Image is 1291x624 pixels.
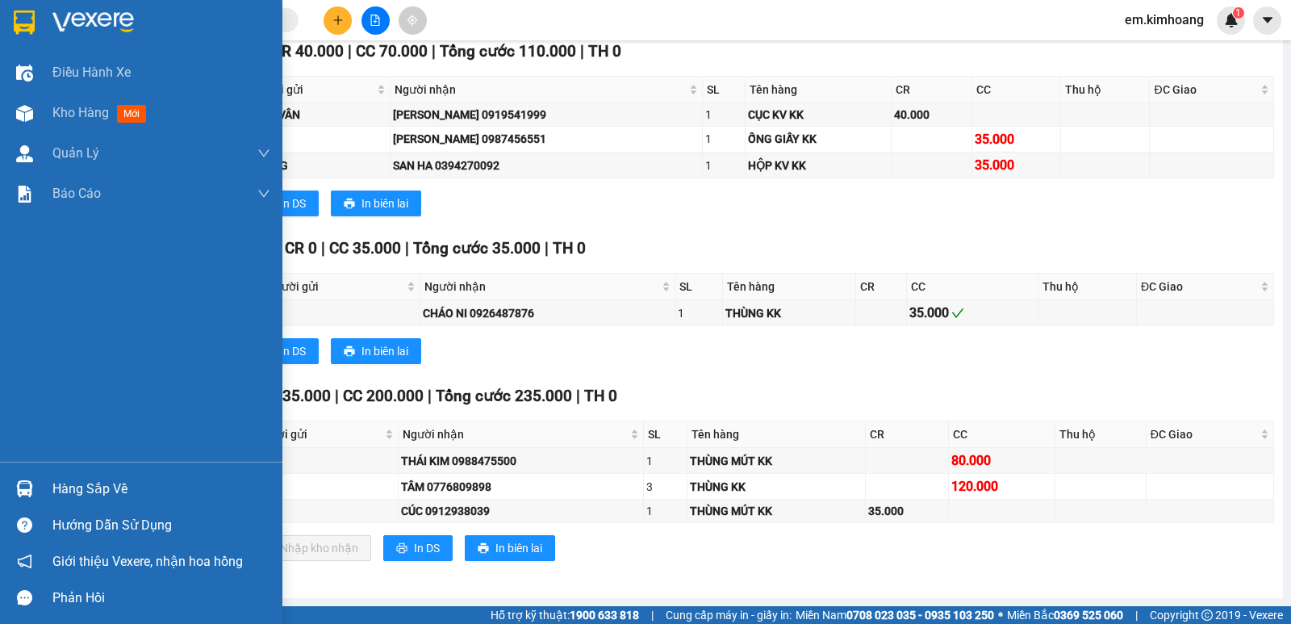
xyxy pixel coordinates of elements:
div: SAN HA 0394270092 [393,157,700,174]
span: Người gửi [252,81,374,98]
div: 1 [705,157,742,174]
img: warehouse-icon [16,65,33,82]
span: | [405,239,409,258]
span: CC 200.000 [343,387,424,405]
button: printerIn biên lai [331,191,421,216]
th: Tên hàng [723,274,856,300]
span: TH 0 [588,42,621,61]
div: Hướng dẫn sử dụng [52,513,270,538]
div: 1 [705,130,742,148]
span: question-circle [17,517,32,533]
span: printer [396,542,407,555]
span: ĐC Giao [1154,81,1257,98]
div: [PERSON_NAME] 0987456551 [393,130,700,148]
th: CR [892,77,972,103]
span: VP Cầu Kè - [33,31,151,47]
span: message [17,590,32,605]
span: CC 70.000 [356,42,428,61]
span: CR 35.000 [259,387,331,405]
div: CỤC KV KK [748,106,888,124]
span: mới [117,105,146,123]
span: LINH [86,87,115,103]
span: GIAO: [6,105,39,120]
span: ĐC Giao [1151,425,1257,443]
span: | [428,387,432,405]
th: CC [907,274,1038,300]
img: warehouse-icon [16,105,33,122]
span: aim [407,15,418,26]
span: TH 0 [553,239,586,258]
span: down [257,147,270,160]
span: CC 35.000 [329,239,401,258]
div: 35.000 [975,155,1058,175]
th: SL [675,274,723,300]
span: ⚪️ [998,612,1003,618]
button: downloadNhập kho nhận [249,535,371,561]
button: printerIn DS [249,338,319,364]
span: CR 40.000 [272,42,344,61]
div: 1 [646,502,685,520]
div: 1 [646,452,685,470]
div: THÙNG KK [690,478,863,496]
span: VP [PERSON_NAME] ([GEOGRAPHIC_DATA]) [6,54,162,85]
span: Người nhận [424,278,658,295]
span: In biên lai [361,195,408,212]
span: 0986983221 - [6,87,115,103]
span: Tổng cước 110.000 [440,42,576,61]
div: [PERSON_NAME] 0919541999 [393,106,700,124]
span: Quản Lý [52,143,99,163]
span: Giới thiệu Vexere, nhận hoa hồng [52,551,243,572]
span: | [576,387,580,405]
th: CR [856,274,907,300]
button: aim [399,6,427,35]
div: 40.000 [894,106,969,124]
button: printerIn DS [249,191,319,216]
strong: 0369 525 060 [1054,609,1123,622]
span: plus [332,15,344,26]
button: printerIn biên lai [465,535,555,561]
div: CHÁO NI 0926487876 [423,304,671,322]
span: | [432,42,436,61]
button: printerIn biên lai [331,338,421,364]
span: printer [478,542,489,555]
th: CC [972,77,1061,103]
div: THÁI KIM 0988475500 [401,452,641,470]
span: In DS [280,342,306,360]
div: TÂM 0776809898 [401,478,641,496]
div: 120.000 [951,476,1052,496]
div: 35.000 [909,303,1035,323]
div: CÚC 0912938039 [401,502,641,520]
strong: 0708 023 035 - 0935 103 250 [846,609,994,622]
div: Phản hồi [52,586,270,610]
div: 3 [646,478,685,496]
div: 1 [705,106,742,124]
span: In DS [414,539,440,557]
span: printer [344,198,355,211]
span: Báo cáo [52,183,101,203]
div: ỐNG GIẤY KK [748,130,888,148]
div: HỘP KV KK [748,157,888,174]
strong: BIÊN NHẬN GỬI HÀNG [54,9,187,24]
th: Tên hàng [746,77,892,103]
img: warehouse-icon [16,145,33,162]
span: Miền Nam [796,606,994,624]
img: logo-vxr [14,10,35,35]
div: THÙNG MÚT KK [690,452,863,470]
div: BÍCH VÂN [250,106,387,124]
span: Cung cấp máy in - giấy in: [666,606,792,624]
th: CR [866,421,949,448]
img: icon-new-feature [1224,13,1239,27]
span: | [651,606,654,624]
span: | [545,239,549,258]
div: THÙNG MÚT KK [690,502,863,520]
img: warehouse-icon [16,480,33,497]
span: | [1135,606,1138,624]
span: Tổng cước 35.000 [413,239,541,258]
span: Tổng cước 235.000 [436,387,572,405]
span: | [335,387,339,405]
button: caret-down [1253,6,1281,35]
span: CR 0 [285,239,317,258]
div: 1 [678,304,720,322]
span: Hỗ trợ kỹ thuật: [491,606,639,624]
p: NHẬN: [6,54,236,85]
